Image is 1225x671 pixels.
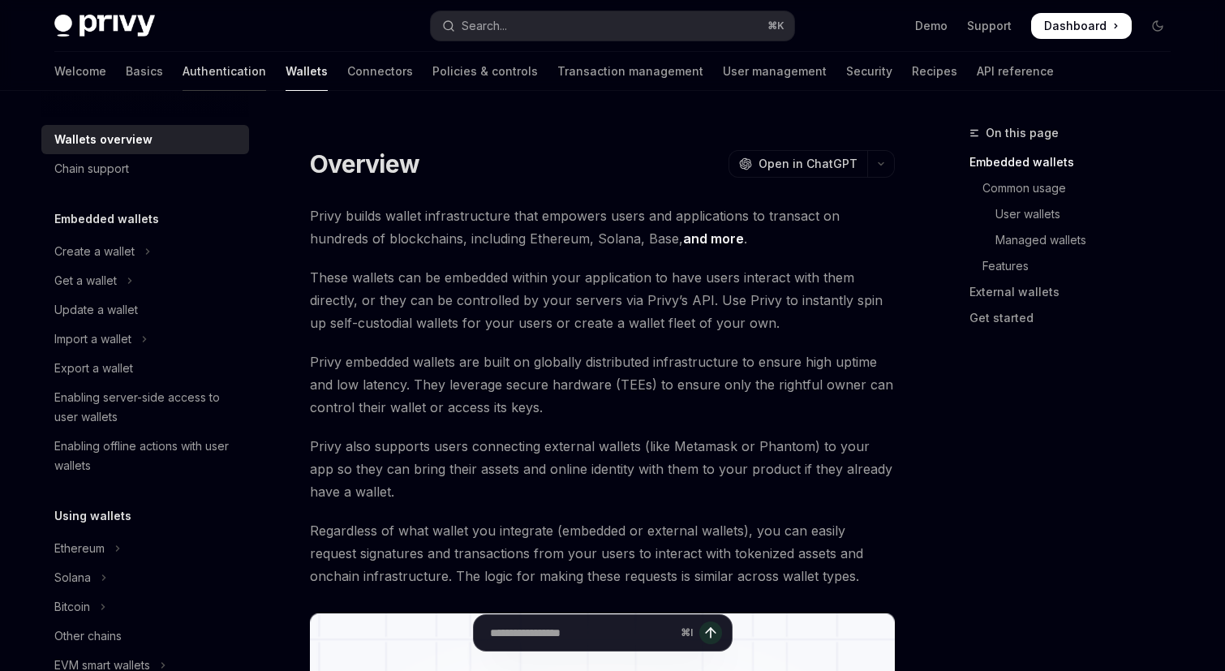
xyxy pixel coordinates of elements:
[967,18,1012,34] a: Support
[54,159,129,179] div: Chain support
[977,52,1054,91] a: API reference
[41,383,249,432] a: Enabling server-side access to user wallets
[41,237,249,266] button: Toggle Create a wallet section
[915,18,948,34] a: Demo
[699,622,722,644] button: Send message
[986,123,1059,143] span: On this page
[310,435,895,503] span: Privy also supports users connecting external wallets (like Metamask or Phantom) to your app so t...
[969,305,1184,331] a: Get started
[969,253,1184,279] a: Features
[969,149,1184,175] a: Embedded wallets
[310,204,895,250] span: Privy builds wallet infrastructure that empowers users and applications to transact on hundreds o...
[912,52,957,91] a: Recipes
[54,626,122,646] div: Other chains
[54,388,239,427] div: Enabling server-side access to user wallets
[759,156,857,172] span: Open in ChatGPT
[431,11,794,41] button: Open search
[41,592,249,622] button: Toggle Bitcoin section
[310,266,895,334] span: These wallets can be embedded within your application to have users interact with them directly, ...
[969,279,1184,305] a: External wallets
[54,597,90,617] div: Bitcoin
[126,52,163,91] a: Basics
[1044,18,1107,34] span: Dashboard
[846,52,892,91] a: Security
[683,230,744,247] a: and more
[54,539,105,558] div: Ethereum
[41,563,249,592] button: Toggle Solana section
[41,266,249,295] button: Toggle Get a wallet section
[41,154,249,183] a: Chain support
[1145,13,1171,39] button: Toggle dark mode
[969,227,1184,253] a: Managed wallets
[41,432,249,480] a: Enabling offline actions with user wallets
[54,52,106,91] a: Welcome
[54,568,91,587] div: Solana
[54,15,155,37] img: dark logo
[183,52,266,91] a: Authentication
[969,201,1184,227] a: User wallets
[54,242,135,261] div: Create a wallet
[729,150,867,178] button: Open in ChatGPT
[41,534,249,563] button: Toggle Ethereum section
[462,16,507,36] div: Search...
[41,354,249,383] a: Export a wallet
[310,351,895,419] span: Privy embedded wallets are built on globally distributed infrastructure to ensure high uptime and...
[41,125,249,154] a: Wallets overview
[310,149,419,179] h1: Overview
[767,19,784,32] span: ⌘ K
[41,325,249,354] button: Toggle Import a wallet section
[54,271,117,290] div: Get a wallet
[310,519,895,587] span: Regardless of what wallet you integrate (embedded or external wallets), you can easily request si...
[1031,13,1132,39] a: Dashboard
[54,300,138,320] div: Update a wallet
[432,52,538,91] a: Policies & controls
[54,209,159,229] h5: Embedded wallets
[54,130,153,149] div: Wallets overview
[723,52,827,91] a: User management
[347,52,413,91] a: Connectors
[490,615,674,651] input: Ask a question...
[41,295,249,325] a: Update a wallet
[54,437,239,475] div: Enabling offline actions with user wallets
[54,506,131,526] h5: Using wallets
[286,52,328,91] a: Wallets
[557,52,703,91] a: Transaction management
[41,622,249,651] a: Other chains
[54,329,131,349] div: Import a wallet
[969,175,1184,201] a: Common usage
[54,359,133,378] div: Export a wallet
